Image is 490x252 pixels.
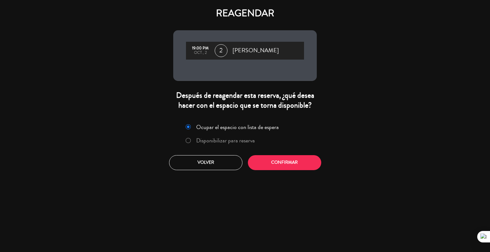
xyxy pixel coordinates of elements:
[196,138,255,143] label: Disponibilizar para reserva
[173,8,317,19] h4: REAGENDAR
[189,51,212,55] div: oct., 2
[233,46,279,55] span: [PERSON_NAME]
[173,90,317,110] div: Después de reagendar esta reserva, ¿qué desea hacer con el espacio que se torna disponible?
[248,155,321,170] button: Confirmar
[196,124,279,130] label: Ocupar el espacio con lista de espera
[215,44,227,57] span: 2
[169,155,242,170] button: Volver
[189,46,212,51] div: 19:00 PM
